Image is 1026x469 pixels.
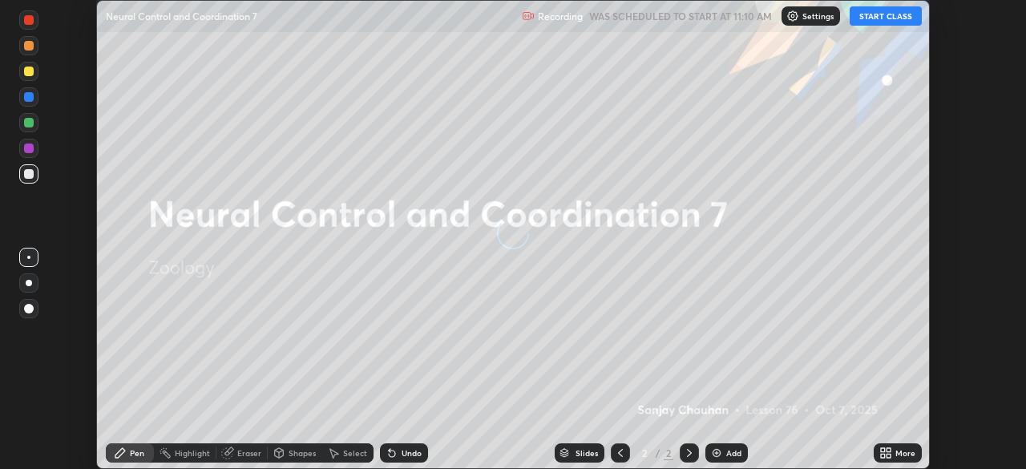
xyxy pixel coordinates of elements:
div: Undo [402,449,422,457]
div: More [895,449,915,457]
div: Highlight [175,449,210,457]
div: Shapes [289,449,316,457]
img: add-slide-button [710,447,723,459]
div: Slides [576,449,598,457]
img: recording.375f2c34.svg [522,10,535,22]
img: class-settings-icons [786,10,799,22]
div: Eraser [237,449,261,457]
div: Select [343,449,367,457]
p: Neural Control and Coordination 7 [106,10,257,22]
h5: WAS SCHEDULED TO START AT 11:10 AM [589,9,772,23]
div: Pen [130,449,144,457]
div: / [656,448,660,458]
p: Settings [802,12,834,20]
div: 2 [664,446,673,460]
p: Recording [538,10,583,22]
button: START CLASS [850,6,922,26]
div: Add [726,449,741,457]
div: 2 [636,448,652,458]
